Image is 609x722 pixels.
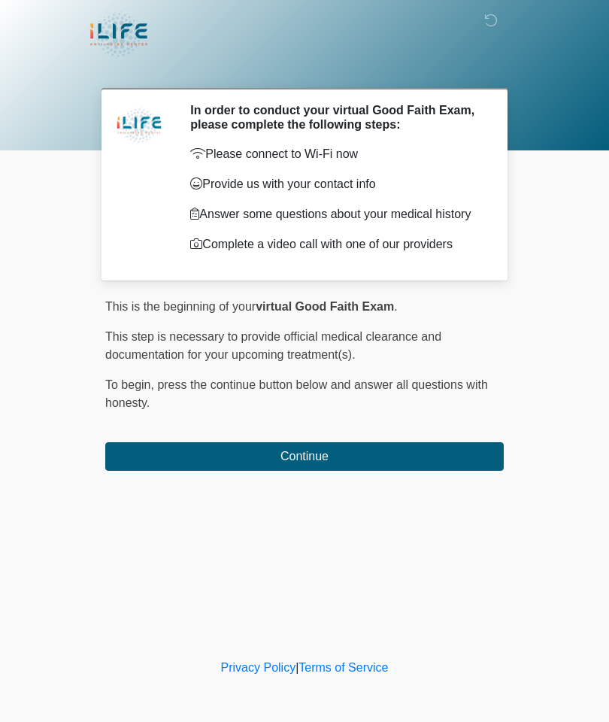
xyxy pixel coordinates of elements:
[105,378,157,391] span: To begin,
[190,103,481,132] h2: In order to conduct your virtual Good Faith Exam, please complete the following steps:
[90,11,147,59] img: iLIFE Anti-Aging Center Logo
[190,145,481,163] p: Please connect to Wi-Fi now
[295,661,298,674] a: |
[190,175,481,193] p: Provide us with your contact info
[105,300,256,313] span: This is the beginning of your
[105,330,441,361] span: This step is necessary to provide official medical clearance and documentation for your upcoming ...
[117,103,162,148] img: Agent Avatar
[298,661,388,674] a: Terms of Service
[190,235,481,253] p: Complete a video call with one of our providers
[256,300,394,313] strong: virtual Good Faith Exam
[221,661,296,674] a: Privacy Policy
[190,205,481,223] p: Answer some questions about your medical history
[105,378,488,409] span: press the continue button below and answer all questions with honesty.
[394,300,397,313] span: .
[105,442,504,471] button: Continue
